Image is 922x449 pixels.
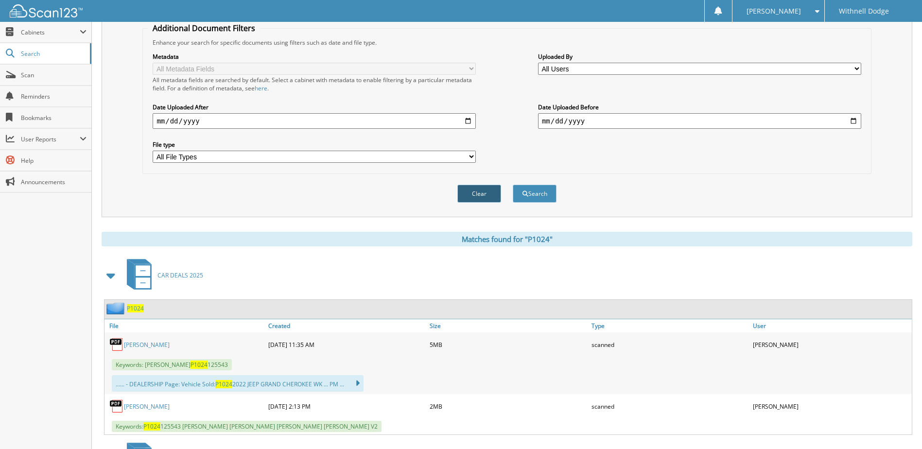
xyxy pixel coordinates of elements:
[102,232,912,246] div: Matches found for "P1024"
[750,319,912,332] a: User
[839,8,889,14] span: Withnell Dodge
[21,92,87,101] span: Reminders
[750,335,912,354] div: [PERSON_NAME]
[747,8,801,14] span: [PERSON_NAME]
[153,140,476,149] label: File type
[21,50,85,58] span: Search
[266,335,427,354] div: [DATE] 11:35 AM
[148,23,260,34] legend: Additional Document Filters
[112,375,364,392] div: ...... - DEALERSHIP Page: Vehicle Sold: 2022 JEEP GRAND CHEROKEE WK ... PM ...
[21,28,80,36] span: Cabinets
[106,302,127,314] img: folder2.png
[255,84,267,92] a: here
[104,319,266,332] a: File
[750,397,912,416] div: [PERSON_NAME]
[266,397,427,416] div: [DATE] 2:13 PM
[121,256,203,294] a: CAR DEALS 2025
[21,114,87,122] span: Bookmarks
[538,103,861,111] label: Date Uploaded Before
[153,76,476,92] div: All metadata fields are searched by default. Select a cabinet with metadata to enable filtering b...
[109,399,124,414] img: PDF.png
[109,337,124,352] img: PDF.png
[148,38,866,47] div: Enhance your search for specific documents using filters such as date and file type.
[112,359,232,370] span: Keywords: [PERSON_NAME] 125543
[153,52,476,61] label: Metadata
[457,185,501,203] button: Clear
[143,422,160,431] span: P1024
[127,304,144,312] a: P1024
[112,421,382,432] span: Keywords: 125543 [PERSON_NAME] [PERSON_NAME] [PERSON_NAME] [PERSON_NAME] V2
[266,319,427,332] a: Created
[538,52,861,61] label: Uploaded By
[191,361,208,369] span: P1024
[153,103,476,111] label: Date Uploaded After
[589,319,750,332] a: Type
[10,4,83,17] img: scan123-logo-white.svg
[589,397,750,416] div: scanned
[124,341,170,349] a: [PERSON_NAME]
[21,135,80,143] span: User Reports
[538,113,861,129] input: end
[427,319,589,332] a: Size
[21,71,87,79] span: Scan
[427,335,589,354] div: 5MB
[153,113,476,129] input: start
[513,185,557,203] button: Search
[21,178,87,186] span: Announcements
[873,402,922,449] iframe: Chat Widget
[215,380,232,388] span: P1024
[124,402,170,411] a: [PERSON_NAME]
[21,156,87,165] span: Help
[157,271,203,279] span: CAR DEALS 2025
[427,397,589,416] div: 2MB
[589,335,750,354] div: scanned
